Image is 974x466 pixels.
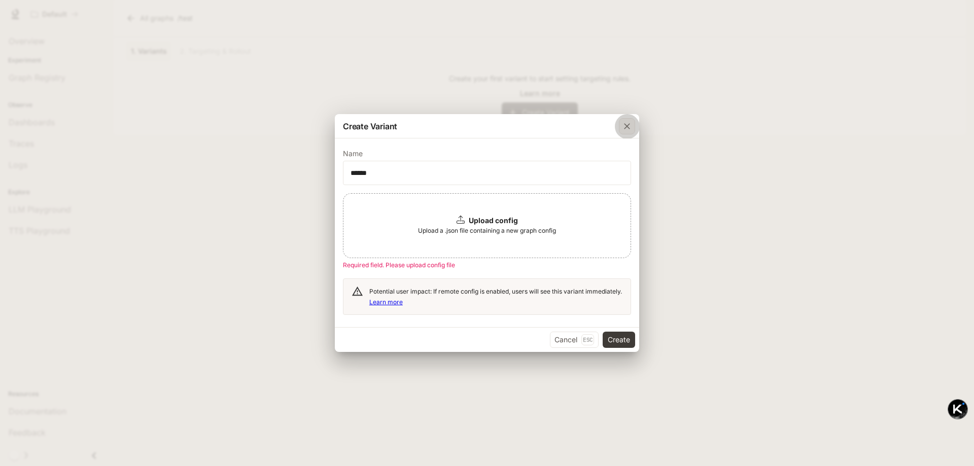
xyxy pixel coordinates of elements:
button: Create [603,332,635,348]
p: Create Variant [343,120,397,132]
span: Potential user impact: If remote config is enabled, users will see this variant immediately. [369,288,622,306]
span: Upload a .json file containing a new graph config [418,226,556,236]
p: Esc [581,334,594,345]
p: Name [343,150,363,157]
a: Learn more [369,298,403,306]
span: Required field. Please upload config file [343,261,455,269]
button: CancelEsc [550,332,599,348]
b: Upload config [469,216,518,225]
